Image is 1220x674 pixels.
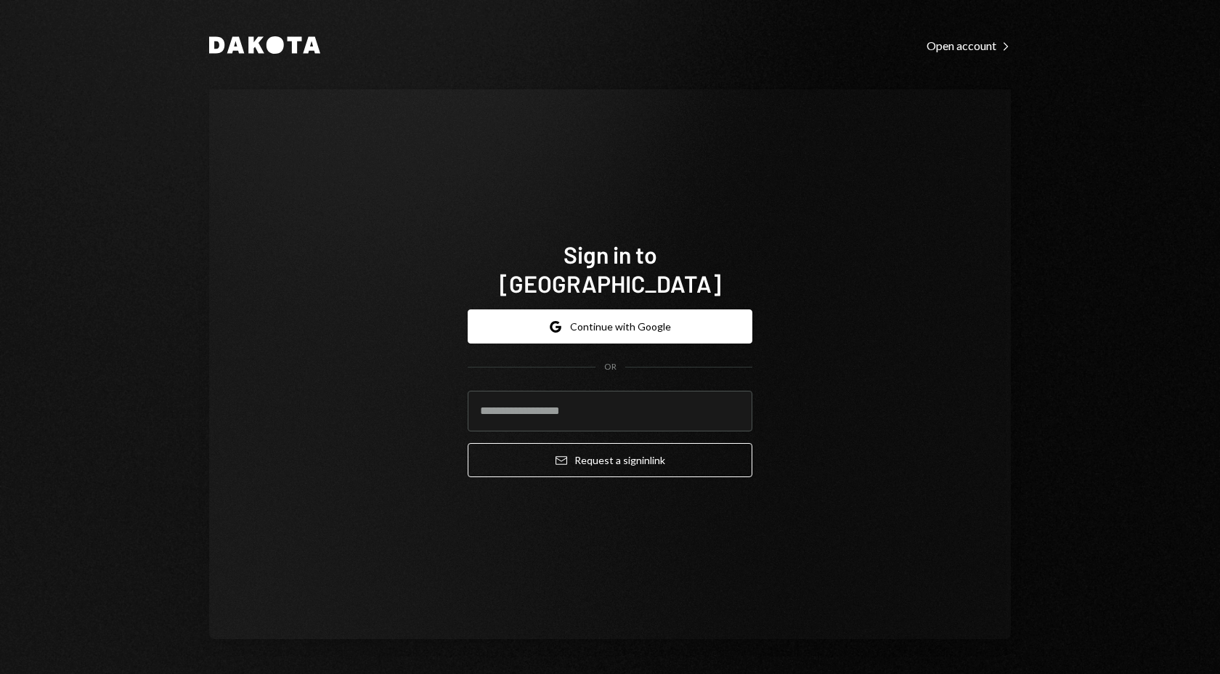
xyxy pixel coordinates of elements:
[468,240,752,298] h1: Sign in to [GEOGRAPHIC_DATA]
[927,38,1011,53] div: Open account
[927,37,1011,53] a: Open account
[468,309,752,344] button: Continue with Google
[468,443,752,477] button: Request a signinlink
[604,361,617,373] div: OR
